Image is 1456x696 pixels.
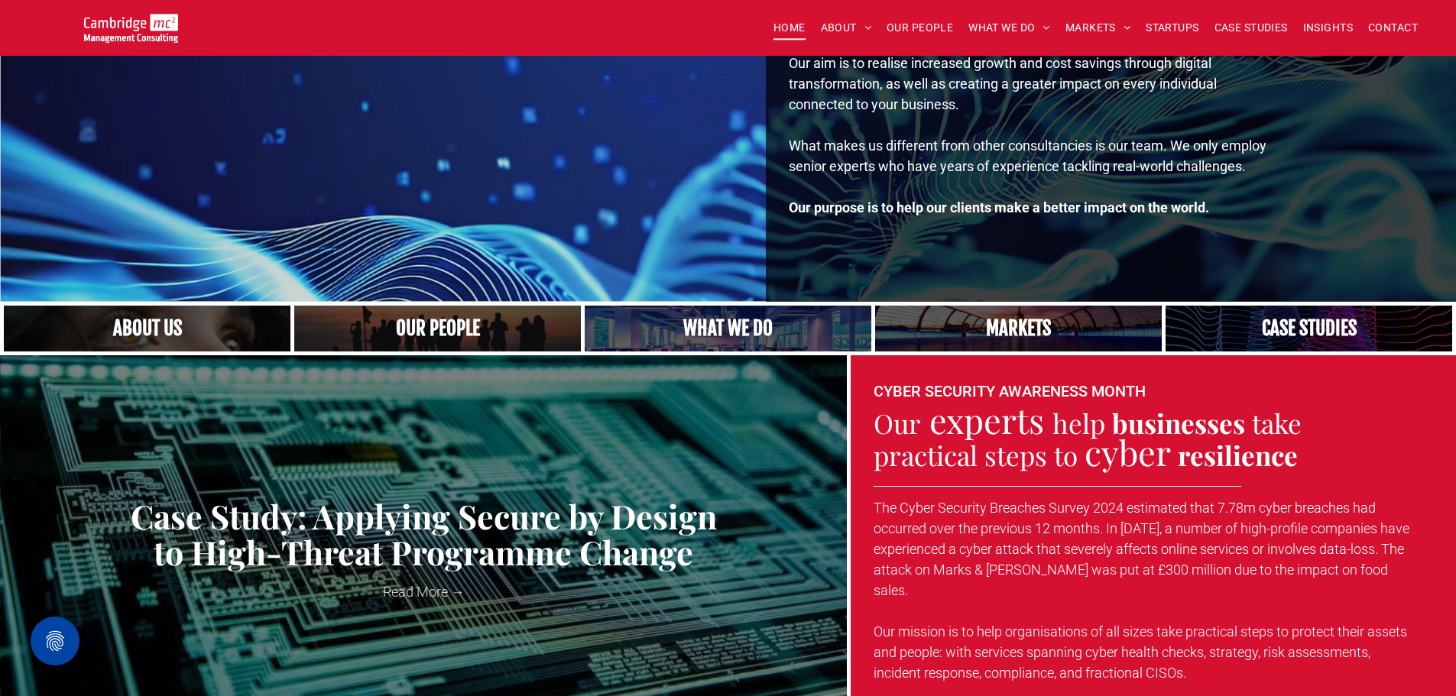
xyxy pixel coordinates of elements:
[813,16,880,40] a: ABOUT
[874,405,1302,474] span: take practical steps to
[874,382,1146,400] font: CYBER SECURITY AWARENESS MONTH
[879,16,961,40] a: OUR PEOPLE
[1112,405,1245,441] strong: businesses
[929,397,1044,442] span: experts
[1052,405,1105,441] span: help
[294,306,581,351] a: A crowd in silhouette at sunset, on a rise or lookout point
[1207,16,1295,40] a: CASE STUDIES
[84,14,178,43] img: Go to Homepage
[1166,306,1452,351] a: CASE STUDIES | See an Overview of All Our Case Studies | Cambridge Management Consulting
[766,16,813,40] a: HOME
[789,55,1217,112] span: Our aim is to realise increased growth and cost savings through digital transformation, as well a...
[585,306,871,351] a: A yoga teacher lifting his whole body off the ground in the peacock pose
[789,199,1209,215] strong: Our purpose is to help our clients make a better impact on the world.
[874,405,921,441] span: Our
[11,581,835,602] a: Read More →
[84,16,178,32] a: Your Business Transformed | Cambridge Management Consulting
[874,623,1407,681] span: Our mission is to help organisations of all sizes take practical steps to protect their assets an...
[875,306,1162,351] a: Our Markets | Cambridge Management Consulting
[874,500,1409,598] span: The Cyber Security Breaches Survey 2024 estimated that 7.78m cyber breaches had occurred over the...
[1360,16,1425,40] a: CONTACT
[789,138,1266,174] span: What makes us different from other consultancies is our team. We only employ senior experts who h...
[961,16,1058,40] a: WHAT WE DO
[1058,16,1138,40] a: MARKETS
[1085,429,1171,474] span: cyber
[1178,437,1298,473] strong: resilience
[1295,16,1360,40] a: INSIGHTS
[1138,16,1206,40] a: STARTUPS
[11,498,835,571] a: Case Study: Applying Secure by Design to High-Threat Programme Change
